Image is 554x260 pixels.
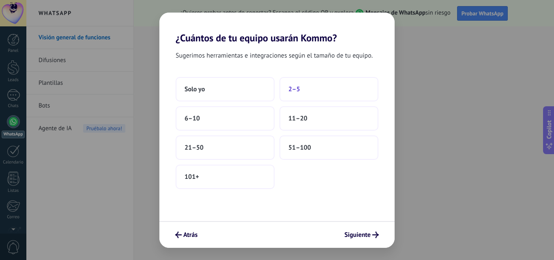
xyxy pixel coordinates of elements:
[176,135,275,160] button: 21–50
[279,77,378,101] button: 2–5
[288,144,311,152] span: 51–100
[341,228,382,242] button: Siguiente
[185,85,205,93] span: Solo yo
[176,106,275,131] button: 6–10
[288,114,307,122] span: 11–20
[344,232,371,238] span: Siguiente
[288,85,300,93] span: 2–5
[159,13,395,44] h2: ¿Cuántos de tu equipo usarán Kommo?
[172,228,201,242] button: Atrás
[185,114,200,122] span: 6–10
[176,50,373,61] span: Sugerimos herramientas e integraciones según el tamaño de tu equipo.
[279,135,378,160] button: 51–100
[185,144,204,152] span: 21–50
[183,232,198,238] span: Atrás
[279,106,378,131] button: 11–20
[185,173,199,181] span: 101+
[176,165,275,189] button: 101+
[176,77,275,101] button: Solo yo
